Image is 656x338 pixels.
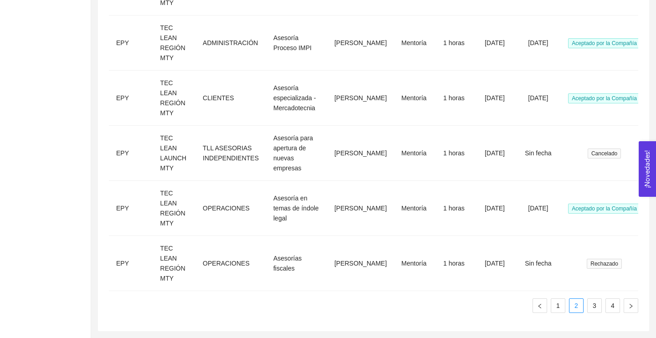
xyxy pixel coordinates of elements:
td: TEC LEAN REGIÓN MTY [153,236,195,291]
td: 1 horas [434,126,474,181]
td: OPERACIONES [195,181,266,236]
span: Aceptado por la Compañía [568,204,641,214]
span: Rechazado [587,259,622,269]
td: TEC LEAN LAUNCH MTY [153,126,195,181]
td: 1 horas [434,181,474,236]
td: [DATE] [474,126,515,181]
td: Asesoría especializada - Mercadotecnia [266,71,327,126]
td: Mentoría [394,236,434,291]
span: left [537,303,543,309]
td: Asesoría en temas de índole legal [266,181,327,236]
li: 2 [569,298,584,313]
td: TEC LEAN REGIÓN MTY [153,181,195,236]
td: [DATE] [474,181,515,236]
span: Aceptado por la Compañía [568,93,641,103]
td: [DATE] [516,181,561,236]
td: [PERSON_NAME] [327,71,394,126]
td: Mentoría [394,181,434,236]
td: [DATE] [474,15,515,71]
td: [DATE] [474,71,515,126]
td: EPY [109,236,153,291]
span: Cancelado [588,149,621,159]
td: EPY [109,71,153,126]
li: 3 [587,298,602,313]
td: Mentoría [394,15,434,71]
a: 3 [588,299,601,312]
td: EPY [109,126,153,181]
button: Open Feedback Widget [639,141,656,197]
li: Página siguiente [624,298,638,313]
td: OPERACIONES [195,236,266,291]
td: [PERSON_NAME] [327,236,394,291]
td: Asesoría Proceso IMPI [266,15,327,71]
td: Asesoría para apertura de nuevas empresas [266,126,327,181]
td: Mentoría [394,71,434,126]
a: 2 [569,299,583,312]
td: [PERSON_NAME] [327,15,394,71]
li: 4 [605,298,620,313]
span: Aceptado por la Compañía [568,38,641,48]
td: [DATE] [516,15,561,71]
button: right [624,298,638,313]
span: right [628,303,634,309]
td: 1 horas [434,236,474,291]
td: [PERSON_NAME] [327,181,394,236]
td: EPY [109,15,153,71]
td: 1 horas [434,71,474,126]
a: 1 [551,299,565,312]
td: EPY [109,181,153,236]
td: ADMINISTRACIÓN [195,15,266,71]
td: Sin fecha [516,126,561,181]
td: [PERSON_NAME] [327,126,394,181]
td: [DATE] [474,236,515,291]
td: Sin fecha [516,236,561,291]
td: TEC LEAN REGIÓN MTY [153,71,195,126]
a: 4 [606,299,620,312]
td: TEC LEAN REGIÓN MTY [153,15,195,71]
td: Mentoría [394,126,434,181]
li: 1 [551,298,565,313]
td: Asesorías fiscales [266,236,327,291]
td: CLIENTES [195,71,266,126]
td: 1 horas [434,15,474,71]
td: TLL ASESORIAS INDEPENDIENTES [195,126,266,181]
td: [DATE] [516,71,561,126]
button: left [533,298,547,313]
li: Página anterior [533,298,547,313]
